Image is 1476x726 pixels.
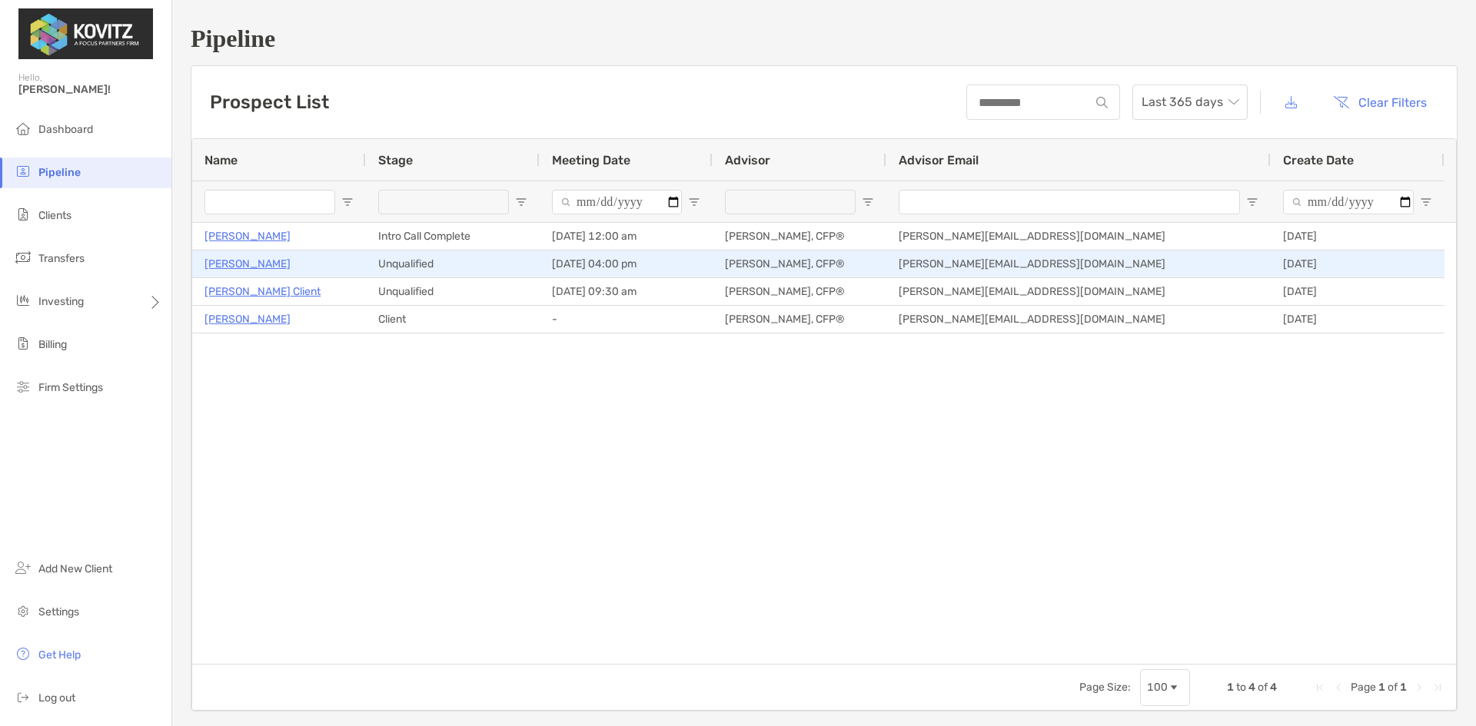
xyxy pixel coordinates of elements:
button: Open Filter Menu [341,196,354,208]
span: Billing [38,338,67,351]
div: [DATE] [1271,223,1444,250]
span: Get Help [38,648,81,661]
div: Page Size: [1079,681,1131,694]
a: [PERSON_NAME] [204,310,291,329]
span: Stage [378,153,413,167]
span: 1 [1227,681,1234,694]
span: Last 365 days [1142,85,1238,119]
div: [DATE] [1271,278,1444,305]
span: Create Date [1283,153,1354,167]
div: [DATE] 12:00 am [540,223,713,250]
span: Page [1351,681,1376,694]
div: [PERSON_NAME], CFP® [713,250,886,277]
img: Zoe Logo [18,6,153,61]
span: 1 [1400,681,1407,694]
div: 100 [1147,681,1168,694]
span: 4 [1248,681,1255,694]
div: [DATE] 04:00 pm [540,250,713,277]
div: [PERSON_NAME], CFP® [713,223,886,250]
div: Intro Call Complete [366,223,540,250]
img: clients icon [14,205,32,224]
button: Open Filter Menu [1246,196,1258,208]
div: Client [366,306,540,333]
span: 4 [1270,681,1277,694]
div: - [540,306,713,333]
span: Name [204,153,238,167]
div: Next Page [1413,681,1425,694]
img: billing icon [14,334,32,353]
div: First Page [1314,681,1326,694]
div: [PERSON_NAME][EMAIL_ADDRESS][DOMAIN_NAME] [886,278,1271,305]
div: [DATE] [1271,250,1444,277]
div: [PERSON_NAME], CFP® [713,306,886,333]
span: Investing [38,295,84,308]
span: 1 [1378,681,1385,694]
div: [DATE] [1271,306,1444,333]
span: Pipeline [38,166,81,179]
img: transfers icon [14,248,32,267]
span: of [1388,681,1398,694]
span: Advisor Email [899,153,979,167]
img: pipeline icon [14,162,32,181]
a: [PERSON_NAME] [204,254,291,273]
h3: Prospect List [210,91,329,113]
input: Advisor Email Filter Input [899,190,1240,214]
a: [PERSON_NAME] [204,227,291,246]
span: Advisor [725,153,770,167]
span: Clients [38,209,71,222]
div: [PERSON_NAME], CFP® [713,278,886,305]
input: Name Filter Input [204,190,335,214]
span: Add New Client [38,562,112,575]
div: Unqualified [366,250,540,277]
img: firm-settings icon [14,377,32,396]
div: Page Size [1140,669,1190,706]
h1: Pipeline [191,25,1458,53]
span: Meeting Date [552,153,630,167]
span: Dashboard [38,123,93,136]
span: Settings [38,605,79,618]
div: [PERSON_NAME][EMAIL_ADDRESS][DOMAIN_NAME] [886,223,1271,250]
div: Previous Page [1332,681,1345,694]
button: Open Filter Menu [862,196,874,208]
img: dashboard icon [14,119,32,138]
img: add_new_client icon [14,559,32,577]
button: Clear Filters [1321,85,1438,119]
div: [DATE] 09:30 am [540,278,713,305]
div: [PERSON_NAME][EMAIL_ADDRESS][DOMAIN_NAME] [886,250,1271,277]
span: Transfers [38,252,85,265]
span: Firm Settings [38,381,103,394]
div: Unqualified [366,278,540,305]
button: Open Filter Menu [688,196,700,208]
img: settings icon [14,602,32,620]
span: Log out [38,691,75,704]
img: get-help icon [14,645,32,663]
input: Create Date Filter Input [1283,190,1414,214]
img: input icon [1096,97,1108,108]
button: Open Filter Menu [515,196,527,208]
span: [PERSON_NAME]! [18,83,162,96]
div: [PERSON_NAME][EMAIL_ADDRESS][DOMAIN_NAME] [886,306,1271,333]
img: logout icon [14,688,32,706]
div: Last Page [1431,681,1444,694]
button: Open Filter Menu [1420,196,1432,208]
input: Meeting Date Filter Input [552,190,682,214]
span: to [1236,681,1246,694]
a: [PERSON_NAME] Client [204,282,321,301]
img: investing icon [14,291,32,310]
span: of [1258,681,1268,694]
